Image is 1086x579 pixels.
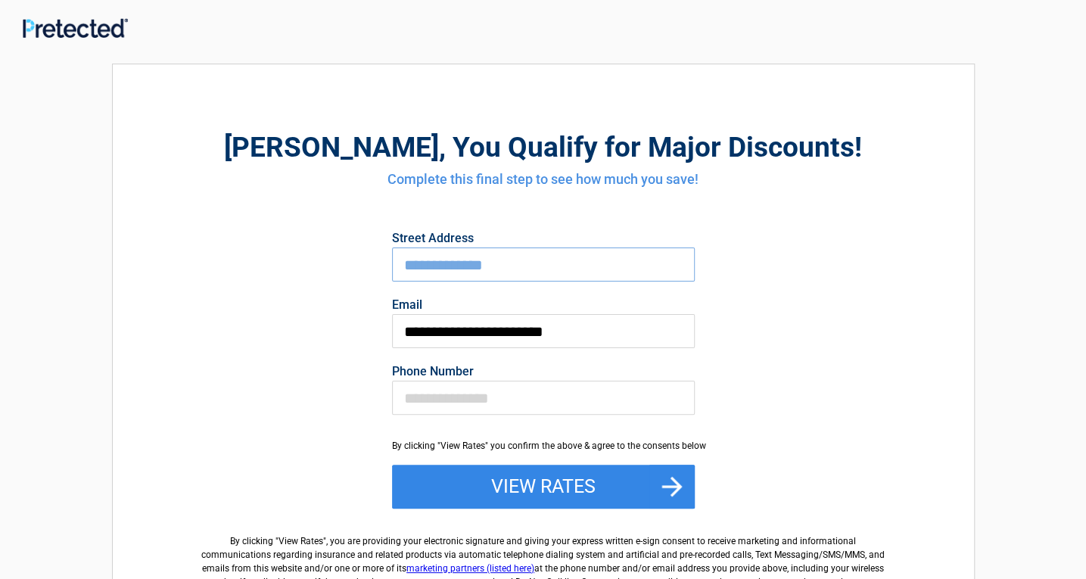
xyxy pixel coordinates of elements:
h4: Complete this final step to see how much you save! [196,170,891,189]
label: Phone Number [392,366,695,378]
span: [PERSON_NAME] [224,131,439,163]
h2: , You Qualify for Major Discounts! [196,129,891,166]
label: Email [392,299,695,311]
button: View Rates [392,465,695,509]
span: View Rates [279,536,323,546]
a: marketing partners (listed here) [406,563,534,574]
label: Street Address [392,232,695,244]
div: By clicking "View Rates" you confirm the above & agree to the consents below [392,439,695,453]
img: Main Logo [23,18,128,37]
